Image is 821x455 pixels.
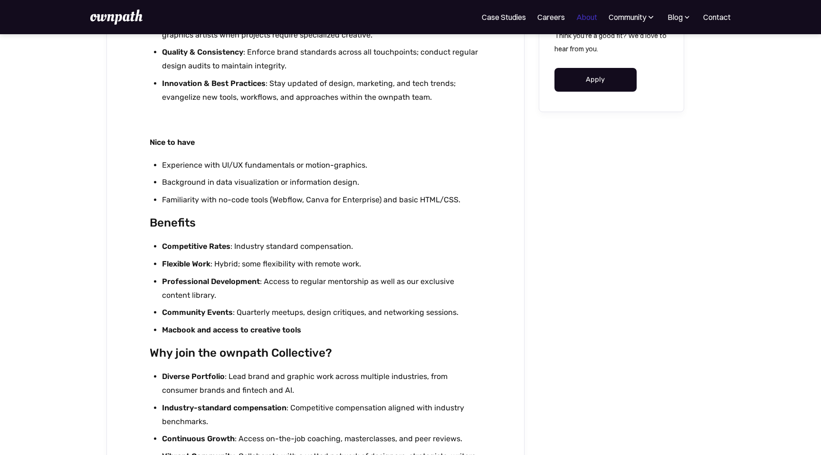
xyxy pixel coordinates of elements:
li: Familiarity with no-code tools (Webflow, Canva for Enterprise) and basic HTML/CSS. [162,193,482,207]
li: Background in data visualization or information design. [162,176,482,190]
li: : Hybrid; some flexibility with remote work. [162,257,482,271]
strong: Professional Development [162,277,260,286]
h3: Benefits [150,216,482,230]
li: : Lead brand and graphic work across multiple industries, from consumer brands and fintech and AI. [162,370,482,398]
strong: Competitive Rates [162,242,230,251]
li: : Stay updated of design, marketing, and tech trends; evangelize new tools, workflows, and approa... [162,77,482,104]
strong: Industry-standard compensation [162,403,286,412]
a: Apply [554,68,637,92]
strong: Flexible Work [162,259,210,268]
li: : Quarterly meetups, design critiques, and networking sessions. [162,306,482,320]
div: Blog [668,11,683,23]
div: Community [609,11,646,23]
strong: Nice to have [150,138,195,147]
a: Contact [703,11,731,23]
h3: Why join the ownpath Collective? [150,346,482,360]
li: : Access to regular mentorship as well as our exclusive content library. [162,275,482,303]
li: : Competitive compensation aligned with industry benchmarks. [162,401,482,429]
a: Case Studies [482,11,526,23]
li: : Enforce brand standards across all touchpoints; conduct regular design audits to maintain integ... [162,46,482,73]
div: Community [609,11,656,23]
li: : Industry standard compensation. [162,240,482,254]
strong: Diverse Portfolio [162,372,225,381]
li: Experience with UI/UX fundamentals or motion-graphics. [162,159,482,172]
li: : Access on-the-job coaching, masterclasses, and peer reviews. [162,432,482,446]
p: ‍ [150,113,482,126]
strong: Continuous Growth [162,434,235,443]
a: Careers [537,11,565,23]
a: About [576,11,597,23]
strong: Innovation & Best Practices [162,79,266,88]
div: Blog [667,11,692,23]
strong: Community Events [162,308,233,317]
strong: Quality & Consistency [162,47,243,57]
p: Think you're a good fit? We'd love to hear from you. [554,29,668,56]
strong: Macbook and access to creative tools [162,325,301,334]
